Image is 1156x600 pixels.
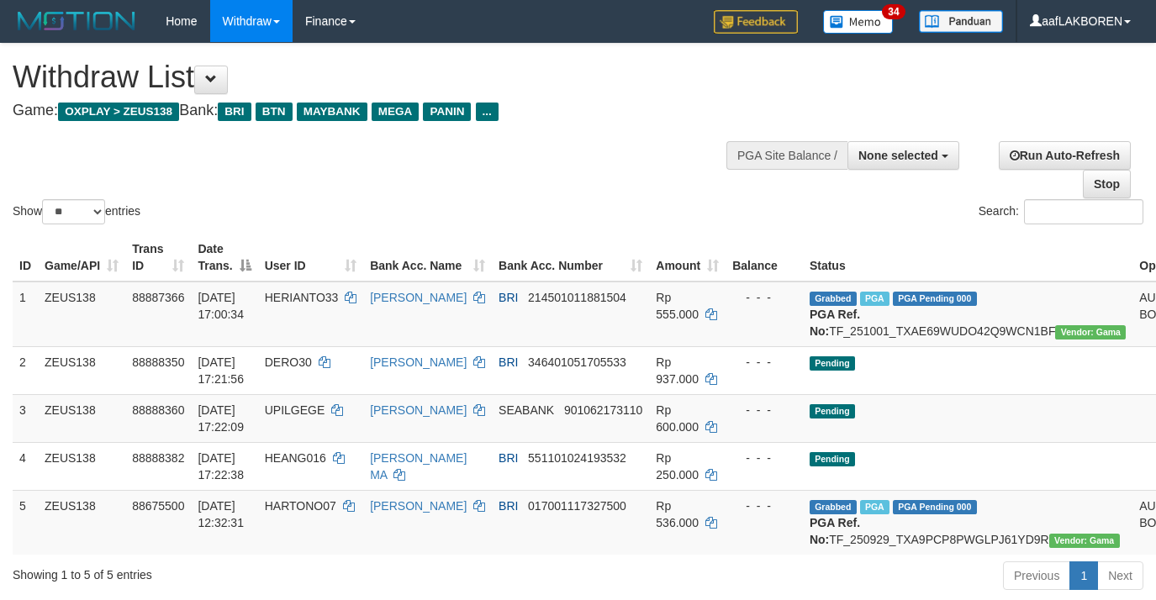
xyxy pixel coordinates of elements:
[58,103,179,121] span: OXPLAY > ZEUS138
[132,355,184,369] span: 88888350
[370,355,467,369] a: [PERSON_NAME]
[893,500,977,514] span: PGA Pending
[979,199,1143,224] label: Search:
[1097,561,1143,590] a: Next
[198,291,244,321] span: [DATE] 17:00:34
[198,355,244,386] span: [DATE] 17:21:56
[218,103,251,121] span: BRI
[499,451,518,465] span: BRI
[1024,199,1143,224] input: Search:
[13,61,754,94] h1: Withdraw List
[13,8,140,34] img: MOTION_logo.png
[656,291,699,321] span: Rp 555.000
[258,234,363,282] th: User ID: activate to sort column ascending
[656,355,699,386] span: Rp 937.000
[38,490,125,555] td: ZEUS138
[823,10,894,34] img: Button%20Memo.svg
[732,402,796,418] div: - - -
[492,234,649,282] th: Bank Acc. Number: activate to sort column ascending
[1003,561,1070,590] a: Previous
[370,403,467,417] a: [PERSON_NAME]
[132,451,184,465] span: 88888382
[732,450,796,466] div: - - -
[13,490,38,555] td: 5
[265,291,339,304] span: HERIANTO33
[1083,170,1131,198] a: Stop
[656,451,699,482] span: Rp 250.000
[803,234,1132,282] th: Status
[810,452,855,466] span: Pending
[528,355,626,369] span: Copy 346401051705533 to clipboard
[726,234,803,282] th: Balance
[265,355,312,369] span: DERO30
[1055,325,1126,339] span: Vendor URL: https://trx31.1velocity.biz
[13,442,38,490] td: 4
[860,500,889,514] span: Marked by aaftrukkakada
[810,308,860,338] b: PGA Ref. No:
[13,394,38,442] td: 3
[564,403,642,417] span: Copy 901062173110 to clipboard
[38,234,125,282] th: Game/API: activate to sort column ascending
[13,346,38,394] td: 2
[38,282,125,347] td: ZEUS138
[38,394,125,442] td: ZEUS138
[198,403,244,434] span: [DATE] 17:22:09
[13,282,38,347] td: 1
[423,103,471,121] span: PANIN
[499,291,518,304] span: BRI
[13,560,469,583] div: Showing 1 to 5 of 5 entries
[256,103,293,121] span: BTN
[810,404,855,418] span: Pending
[726,141,847,170] div: PGA Site Balance /
[13,199,140,224] label: Show entries
[847,141,959,170] button: None selected
[476,103,499,121] span: ...
[732,497,796,514] div: - - -
[649,234,726,282] th: Amount: activate to sort column ascending
[297,103,367,121] span: MAYBANK
[714,10,798,34] img: Feedback.jpg
[13,103,754,119] h4: Game: Bank:
[499,403,554,417] span: SEABANK
[860,292,889,306] span: Marked by aafanarl
[38,442,125,490] td: ZEUS138
[810,292,857,306] span: Grabbed
[198,499,244,529] span: [DATE] 12:32:31
[499,355,518,369] span: BRI
[1069,561,1098,590] a: 1
[656,499,699,529] span: Rp 536.000
[38,346,125,394] td: ZEUS138
[803,282,1132,347] td: TF_251001_TXAE69WUDO42Q9WCN1BF
[125,234,191,282] th: Trans ID: activate to sort column ascending
[528,499,626,513] span: Copy 017001117327500 to clipboard
[858,149,938,162] span: None selected
[528,451,626,465] span: Copy 551101024193532 to clipboard
[363,234,492,282] th: Bank Acc. Name: activate to sort column ascending
[732,354,796,371] div: - - -
[528,291,626,304] span: Copy 214501011881504 to clipboard
[372,103,420,121] span: MEGA
[265,499,336,513] span: HARTONO07
[810,516,860,546] b: PGA Ref. No:
[191,234,257,282] th: Date Trans.: activate to sort column descending
[132,403,184,417] span: 88888360
[13,234,38,282] th: ID
[882,4,905,19] span: 34
[919,10,1003,33] img: panduan.png
[132,499,184,513] span: 88675500
[370,499,467,513] a: [PERSON_NAME]
[370,291,467,304] a: [PERSON_NAME]
[1049,534,1120,548] span: Vendor URL: https://trx31.1velocity.biz
[42,199,105,224] select: Showentries
[370,451,467,482] a: [PERSON_NAME] MA
[499,499,518,513] span: BRI
[198,451,244,482] span: [DATE] 17:22:38
[999,141,1131,170] a: Run Auto-Refresh
[656,403,699,434] span: Rp 600.000
[893,292,977,306] span: PGA Pending
[810,356,855,371] span: Pending
[732,289,796,306] div: - - -
[132,291,184,304] span: 88887366
[810,500,857,514] span: Grabbed
[265,451,326,465] span: HEANG016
